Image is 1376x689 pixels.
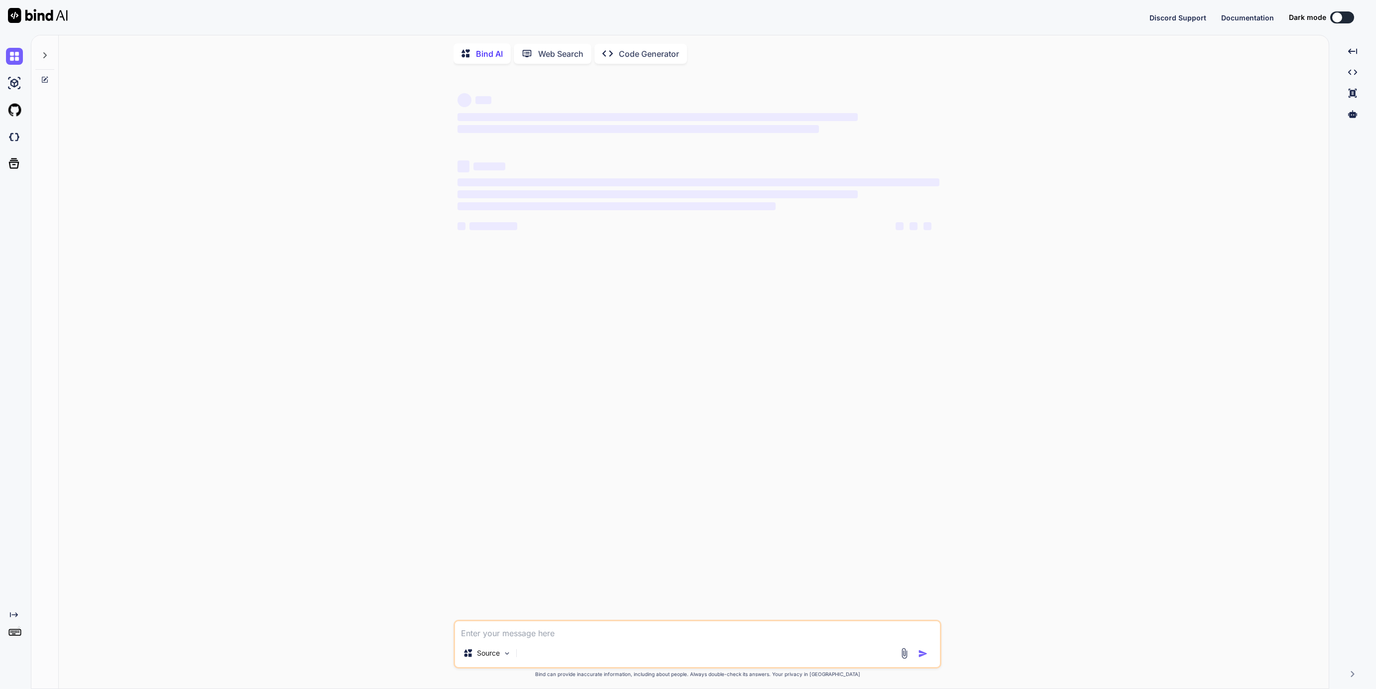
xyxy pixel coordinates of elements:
[918,649,928,659] img: icon
[458,113,857,121] span: ‌
[458,125,819,133] span: ‌
[6,75,23,92] img: ai-studio
[458,160,469,172] span: ‌
[1289,12,1326,22] span: Dark mode
[476,48,503,60] p: Bind AI
[619,48,679,60] p: Code Generator
[458,93,471,107] span: ‌
[458,222,465,230] span: ‌
[923,222,931,230] span: ‌
[473,162,505,170] span: ‌
[1221,12,1274,23] button: Documentation
[6,129,23,145] img: darkCloudIdeIcon
[8,8,68,23] img: Bind AI
[503,649,511,658] img: Pick Models
[458,190,857,198] span: ‌
[469,222,517,230] span: ‌
[454,671,941,678] p: Bind can provide inaccurate information, including about people. Always double-check its answers....
[899,648,910,659] img: attachment
[1149,12,1206,23] button: Discord Support
[477,648,500,658] p: Source
[1221,13,1274,22] span: Documentation
[910,222,917,230] span: ‌
[458,178,939,186] span: ‌
[6,102,23,119] img: githubLight
[458,202,776,210] span: ‌
[6,48,23,65] img: chat
[896,222,904,230] span: ‌
[538,48,583,60] p: Web Search
[475,96,491,104] span: ‌
[1149,13,1206,22] span: Discord Support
